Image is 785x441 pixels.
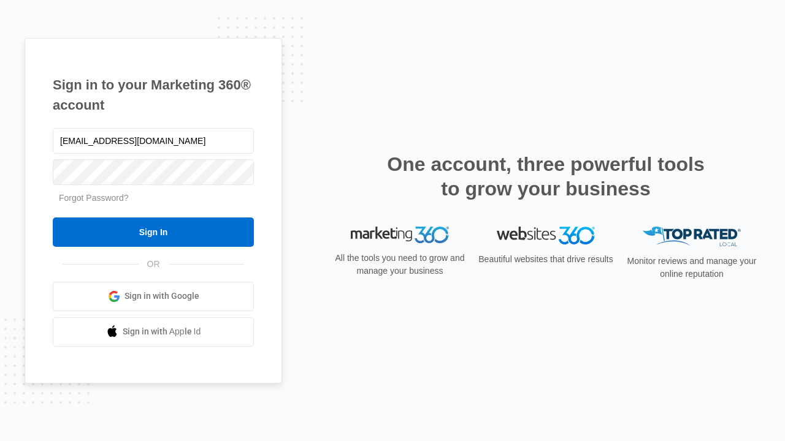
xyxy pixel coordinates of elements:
[53,317,254,347] a: Sign in with Apple Id
[623,255,760,281] p: Monitor reviews and manage your online reputation
[53,75,254,115] h1: Sign in to your Marketing 360® account
[497,227,595,244] img: Websites 360
[59,193,129,203] a: Forgot Password?
[53,282,254,311] a: Sign in with Google
[351,227,449,244] img: Marketing 360
[53,217,254,247] input: Sign In
[123,325,201,338] span: Sign in with Apple Id
[383,152,708,201] h2: One account, three powerful tools to grow your business
[139,258,169,271] span: OR
[124,290,199,303] span: Sign in with Google
[477,253,615,266] p: Beautiful websites that drive results
[331,252,469,277] p: All the tools you need to grow and manage your business
[643,227,741,247] img: Top Rated Local
[53,128,254,154] input: Email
